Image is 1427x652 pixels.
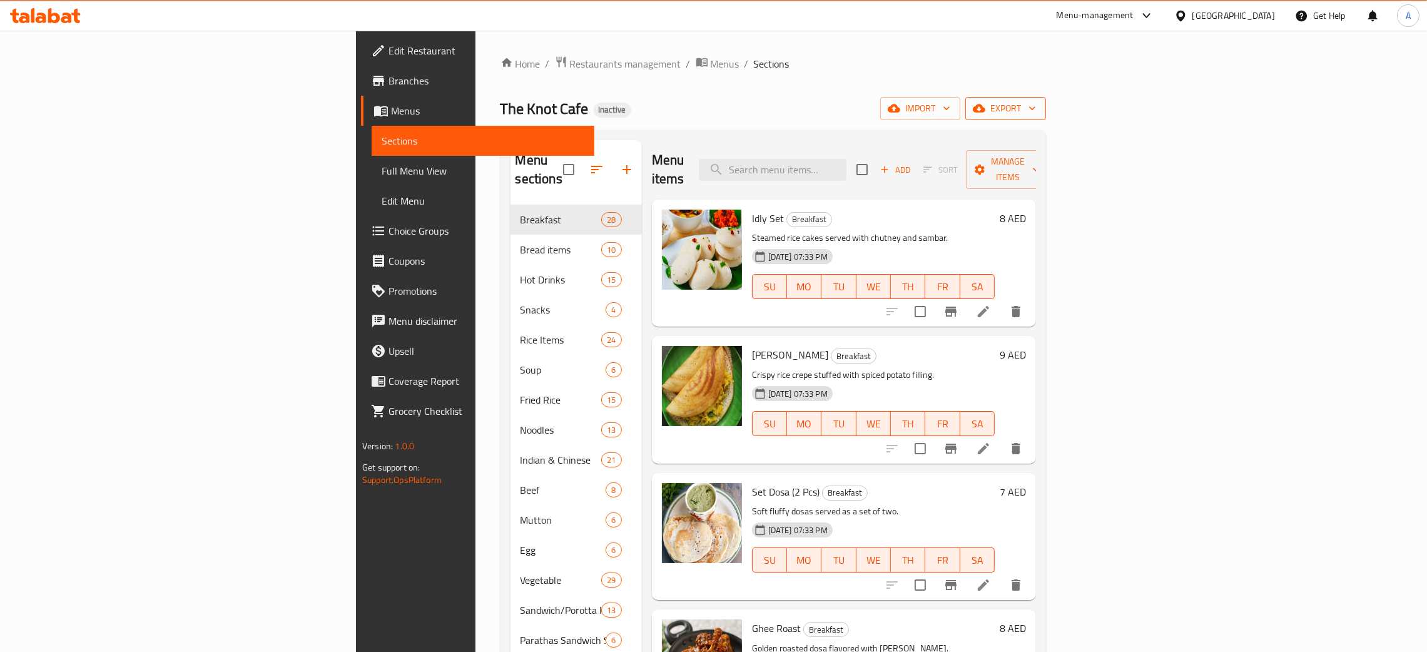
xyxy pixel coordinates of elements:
[510,565,642,595] div: Vegetable29
[361,336,594,366] a: Upsell
[711,56,739,71] span: Menus
[896,551,920,569] span: TH
[925,274,960,299] button: FR
[602,334,621,346] span: 24
[662,483,742,563] img: Set Dosa (2 Pcs)
[521,332,602,347] span: Rice Items
[388,374,584,389] span: Coverage Report
[361,96,594,126] a: Menus
[521,542,606,558] span: Egg
[752,548,787,573] button: SU
[382,133,584,148] span: Sections
[1001,434,1031,464] button: delete
[601,452,621,467] div: items
[388,43,584,58] span: Edit Restaurant
[388,313,584,329] span: Menu disclaimer
[960,274,995,299] button: SA
[856,411,891,436] button: WE
[606,302,621,317] div: items
[521,452,602,467] span: Indian & Chinese
[521,573,602,588] span: Vegetable
[388,404,584,419] span: Grocery Checklist
[907,572,933,598] span: Select to update
[966,150,1050,189] button: Manage items
[1406,9,1411,23] span: A
[930,278,955,296] span: FR
[510,415,642,445] div: Noodles13
[602,244,621,256] span: 10
[752,482,820,501] span: Set Dosa (2 Pcs)
[976,154,1040,185] span: Manage items
[510,355,642,385] div: Soup6
[915,160,966,180] span: Select section first
[382,163,584,178] span: Full Menu View
[361,396,594,426] a: Grocery Checklist
[1000,210,1026,227] h6: 8 AED
[521,603,602,618] span: Sandwich/Porotta Roll
[861,415,886,433] span: WE
[602,454,621,466] span: 21
[606,542,621,558] div: items
[555,56,681,72] a: Restaurants management
[361,306,594,336] a: Menu disclaimer
[521,272,602,287] span: Hot Drinks
[594,103,631,118] div: Inactive
[763,524,833,536] span: [DATE] 07:33 PM
[662,346,742,426] img: Masala Dosa
[792,551,816,569] span: MO
[361,276,594,306] a: Promotions
[521,482,606,497] div: Beef
[787,411,821,436] button: MO
[896,415,920,433] span: TH
[763,388,833,400] span: [DATE] 07:33 PM
[976,304,991,319] a: Edit menu item
[849,156,875,183] span: Select section
[1192,9,1275,23] div: [GEOGRAPHIC_DATA]
[652,151,684,188] h2: Menu items
[510,385,642,415] div: Fried Rice15
[965,278,990,296] span: SA
[582,155,612,185] span: Sort sections
[763,251,833,263] span: [DATE] 07:33 PM
[758,551,782,569] span: SU
[907,436,933,462] span: Select to update
[361,366,594,396] a: Coverage Report
[521,392,602,407] span: Fried Rice
[891,548,925,573] button: TH
[388,223,584,238] span: Choice Groups
[521,362,606,377] span: Soup
[388,283,584,298] span: Promotions
[686,56,691,71] li: /
[570,56,681,71] span: Restaurants management
[822,486,868,501] div: Breakfast
[976,578,991,593] a: Edit menu item
[752,345,828,364] span: [PERSON_NAME]
[696,56,739,72] a: Menus
[510,475,642,505] div: Beef8
[602,394,621,406] span: 15
[699,159,846,181] input: search
[362,459,420,476] span: Get support on:
[606,633,621,648] div: items
[752,209,784,228] span: Idly Set
[965,551,990,569] span: SA
[896,278,920,296] span: TH
[758,415,782,433] span: SU
[925,411,960,436] button: FR
[792,415,816,433] span: MO
[606,634,621,646] span: 6
[510,535,642,565] div: Egg6
[821,274,856,299] button: TU
[758,278,782,296] span: SU
[878,163,912,177] span: Add
[510,295,642,325] div: Snacks4
[787,548,821,573] button: MO
[786,212,832,227] div: Breakfast
[510,445,642,475] div: Indian & Chinese21
[510,505,642,535] div: Mutton6
[1000,346,1026,364] h6: 9 AED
